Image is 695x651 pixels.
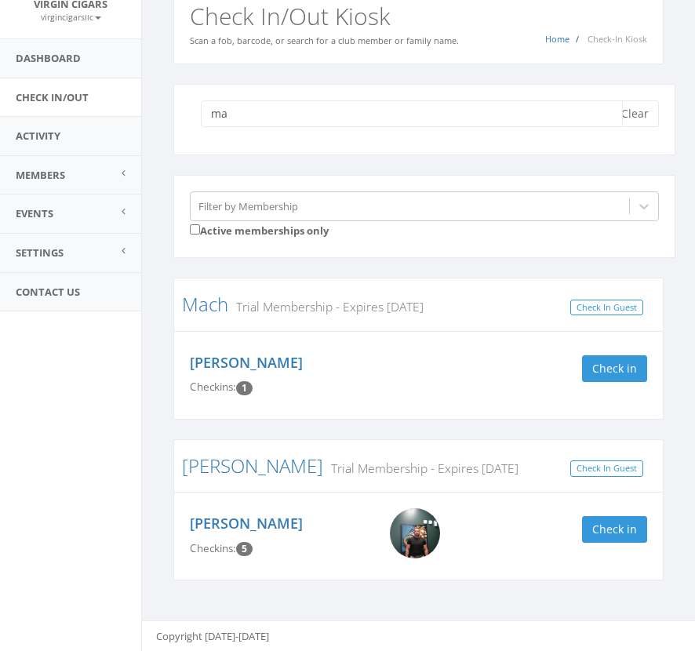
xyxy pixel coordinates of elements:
a: Check In Guest [570,460,643,477]
span: Settings [16,245,64,260]
div: Filter by Membership [198,198,298,213]
a: [PERSON_NAME] [182,453,323,478]
span: Checkin count [236,381,253,395]
label: Active memberships only [190,221,329,238]
button: Check in [582,516,647,543]
a: Home [545,33,569,45]
a: Mach [182,291,228,317]
input: Search a name to check in [201,100,623,127]
small: Trial Membership - Expires [DATE] [323,460,519,477]
a: Check In Guest [570,300,643,316]
span: Members [16,168,65,182]
span: Checkin count [236,542,253,556]
span: Contact Us [16,285,80,299]
small: Trial Membership - Expires [DATE] [228,298,424,315]
a: [PERSON_NAME] [190,353,303,372]
small: virgincigarsllc [41,12,101,23]
a: virgincigarsllc [41,9,101,24]
span: Events [16,206,53,220]
button: Clear [611,100,659,127]
span: Checkins: [190,541,236,555]
h2: Check In/Out Kiosk [190,3,647,29]
span: Checkins: [190,380,236,394]
button: Check in [582,355,647,382]
a: [PERSON_NAME] [190,514,303,533]
small: Scan a fob, barcode, or search for a club member or family name. [190,35,459,46]
input: Active memberships only [190,224,200,235]
img: Clifton_Mack.png [390,508,440,558]
span: Check-In Kiosk [588,33,647,45]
